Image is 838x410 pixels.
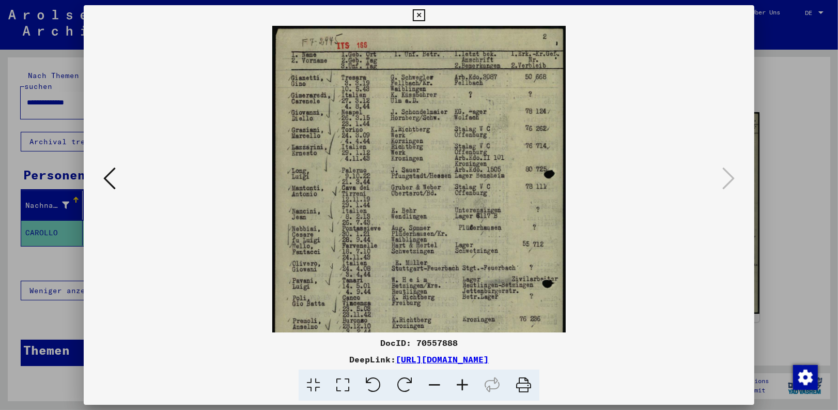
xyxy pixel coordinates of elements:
[793,365,818,390] img: Zustimmung ändern
[84,353,754,366] div: DeepLink:
[84,337,754,349] div: DocID: 70557888
[793,365,817,389] div: Zustimmung ändern
[396,354,489,365] a: [URL][DOMAIN_NAME]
